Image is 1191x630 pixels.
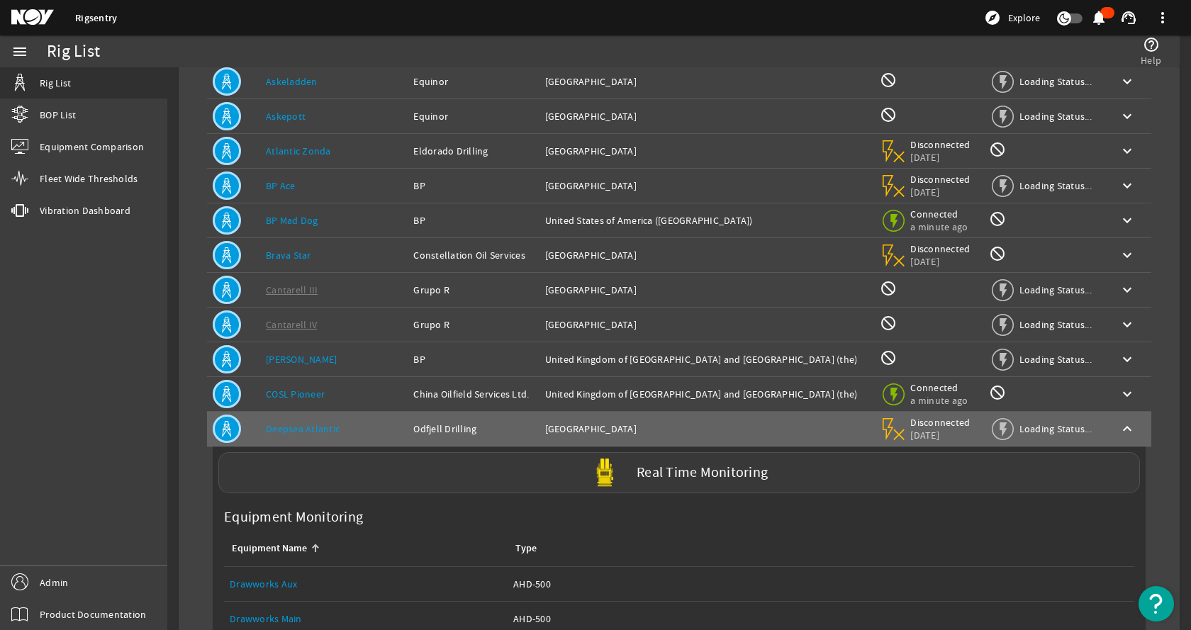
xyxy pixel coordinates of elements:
label: Real Time Monitoring [637,466,768,480]
span: Loading Status... [1019,110,1092,123]
mat-icon: keyboard_arrow_up [1119,420,1136,437]
a: [PERSON_NAME] [266,353,337,366]
div: Equinor [413,109,533,123]
div: BP [413,213,533,227]
mat-icon: BOP Monitoring not available for this rig [880,72,897,89]
div: China Oilfield Services Ltd. [413,387,533,401]
div: Type [515,541,537,556]
a: Askepott [266,110,306,123]
mat-icon: keyboard_arrow_down [1119,351,1136,368]
span: Loading Status... [1019,318,1092,331]
div: Equipment Name [232,541,307,556]
mat-icon: keyboard_arrow_down [1119,73,1136,90]
span: Loading Status... [1019,422,1092,435]
div: [GEOGRAPHIC_DATA] [545,179,869,193]
button: Open Resource Center [1139,586,1174,621]
div: [GEOGRAPHIC_DATA] [545,248,869,262]
span: Product Documentation [40,607,146,621]
span: [DATE] [910,151,971,164]
div: Equipment Name [230,541,496,556]
div: [GEOGRAPHIC_DATA] [545,317,869,332]
div: [GEOGRAPHIC_DATA] [545,109,869,123]
mat-icon: BOP Monitoring not available for this rig [880,349,897,366]
a: Rigsentry [75,11,117,25]
div: Odfjell Drilling [413,422,533,436]
a: Drawworks Main [230,612,302,625]
a: Askeladden [266,75,318,88]
div: Grupo R [413,283,533,297]
mat-icon: Rig Monitoring not available for this rig [989,141,1006,158]
div: AHD-500 [513,577,1129,591]
span: Help [1141,53,1161,67]
span: Connected [910,381,971,394]
mat-icon: BOP Monitoring not available for this rig [880,315,897,332]
span: Disconnected [910,242,971,255]
a: AHD-500 [513,567,1129,601]
span: [DATE] [910,186,971,198]
span: Admin [40,575,68,590]
div: Eldorado Drilling [413,144,533,158]
mat-icon: keyboard_arrow_down [1119,247,1136,264]
a: Deepsea Atlantic [266,422,340,435]
span: Explore [1008,11,1040,25]
label: Equipment Monitoring [218,505,369,530]
span: Loading Status... [1019,283,1092,296]
span: Connected [910,208,971,220]
div: Rig List [47,45,100,59]
span: Loading Status... [1019,75,1092,88]
div: AHD-500 [513,612,1129,626]
div: [GEOGRAPHIC_DATA] [545,283,869,297]
mat-icon: keyboard_arrow_down [1119,316,1136,333]
span: Disconnected [910,138,971,151]
img: Yellowpod.svg [591,459,619,487]
div: Constellation Oil Services [413,248,533,262]
button: Explore [978,6,1046,29]
a: Drawworks Aux [230,578,297,590]
mat-icon: Rig Monitoring not available for this rig [989,245,1006,262]
mat-icon: Rig Monitoring not available for this rig [989,384,1006,401]
span: Equipment Comparison [40,140,144,154]
mat-icon: keyboard_arrow_down [1119,281,1136,298]
mat-icon: keyboard_arrow_down [1119,177,1136,194]
mat-icon: Rig Monitoring not available for this rig [989,210,1006,227]
span: Disconnected [910,173,971,186]
div: BP [413,352,533,366]
a: COSL Pioneer [266,388,325,400]
span: Loading Status... [1019,179,1092,192]
div: Type [513,541,1123,556]
span: a minute ago [910,394,971,407]
div: United Kingdom of [GEOGRAPHIC_DATA] and [GEOGRAPHIC_DATA] (the) [545,352,869,366]
mat-icon: keyboard_arrow_down [1119,386,1136,403]
span: BOP List [40,108,76,122]
mat-icon: support_agent [1120,9,1137,26]
div: [GEOGRAPHIC_DATA] [545,144,869,158]
span: Disconnected [910,416,971,429]
span: [DATE] [910,255,971,268]
a: Cantarell III [266,283,318,296]
span: [DATE] [910,429,971,441]
mat-icon: keyboard_arrow_down [1119,142,1136,159]
span: Fleet Wide Thresholds [40,171,138,186]
a: BP Mad Dog [266,214,318,227]
a: BP Ace [266,179,296,192]
div: BP [413,179,533,193]
div: [GEOGRAPHIC_DATA] [545,74,869,89]
mat-icon: explore [984,9,1001,26]
span: Rig List [40,76,71,90]
a: Atlantic Zonda [266,145,331,157]
mat-icon: vibration [11,202,28,219]
mat-icon: help_outline [1143,36,1160,53]
div: Equinor [413,74,533,89]
mat-icon: notifications [1090,9,1107,26]
a: Brava Star [266,249,311,261]
mat-icon: keyboard_arrow_down [1119,108,1136,125]
div: Grupo R [413,317,533,332]
span: a minute ago [910,220,971,233]
button: more_vert [1146,1,1180,35]
div: United Kingdom of [GEOGRAPHIC_DATA] and [GEOGRAPHIC_DATA] (the) [545,387,869,401]
span: Vibration Dashboard [40,203,130,218]
a: Drawworks Aux [230,567,502,601]
div: [GEOGRAPHIC_DATA] [545,422,869,436]
mat-icon: keyboard_arrow_down [1119,212,1136,229]
div: United States of America ([GEOGRAPHIC_DATA]) [545,213,869,227]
